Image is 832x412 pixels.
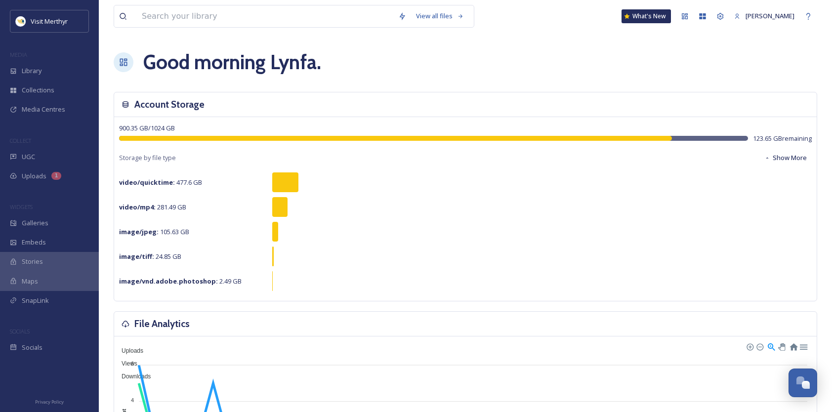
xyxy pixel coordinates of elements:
span: SOCIALS [10,328,30,335]
span: 24.85 GB [119,252,181,261]
h3: Account Storage [134,97,205,112]
span: Views [114,360,137,367]
span: 477.6 GB [119,178,202,187]
a: View all files [411,6,469,26]
span: 105.63 GB [119,227,189,236]
span: [PERSON_NAME] [746,11,794,20]
button: Open Chat [789,369,817,397]
span: Embeds [22,238,46,247]
strong: video/quicktime : [119,178,175,187]
strong: image/jpeg : [119,227,159,236]
div: Zoom Out [756,343,763,350]
span: UGC [22,152,35,162]
div: Menu [799,342,807,350]
span: WIDGETS [10,203,33,210]
span: 123.65 GB remaining [753,134,812,143]
span: Downloads [114,373,151,380]
span: SnapLink [22,296,49,305]
span: Maps [22,277,38,286]
span: Library [22,66,42,76]
a: [PERSON_NAME] [729,6,799,26]
tspan: 4 [131,397,134,403]
div: Selection Zoom [767,342,775,350]
strong: image/vnd.adobe.photoshop : [119,277,218,286]
h3: File Analytics [134,317,190,331]
a: What's New [622,9,671,23]
span: 281.49 GB [119,203,186,211]
span: Galleries [22,218,48,228]
div: 1 [51,172,61,180]
strong: image/tiff : [119,252,154,261]
span: MEDIA [10,51,27,58]
h1: Good morning Lynfa . [143,47,321,77]
span: Visit Merthyr [31,17,68,26]
span: COLLECT [10,137,31,144]
img: download.jpeg [16,16,26,26]
span: 900.35 GB / 1024 GB [119,124,175,132]
div: Panning [778,343,784,349]
span: Privacy Policy [35,399,64,405]
div: Reset Zoom [789,342,797,350]
span: 2.49 GB [119,277,242,286]
span: Collections [22,85,54,95]
div: Zoom In [746,343,753,350]
span: Socials [22,343,42,352]
span: Media Centres [22,105,65,114]
tspan: 6 [131,361,134,367]
span: Storage by file type [119,153,176,163]
span: Uploads [114,347,143,354]
span: Stories [22,257,43,266]
input: Search your library [137,5,393,27]
a: Privacy Policy [35,395,64,407]
button: Show More [759,148,812,167]
span: Uploads [22,171,46,181]
strong: video/mp4 : [119,203,156,211]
